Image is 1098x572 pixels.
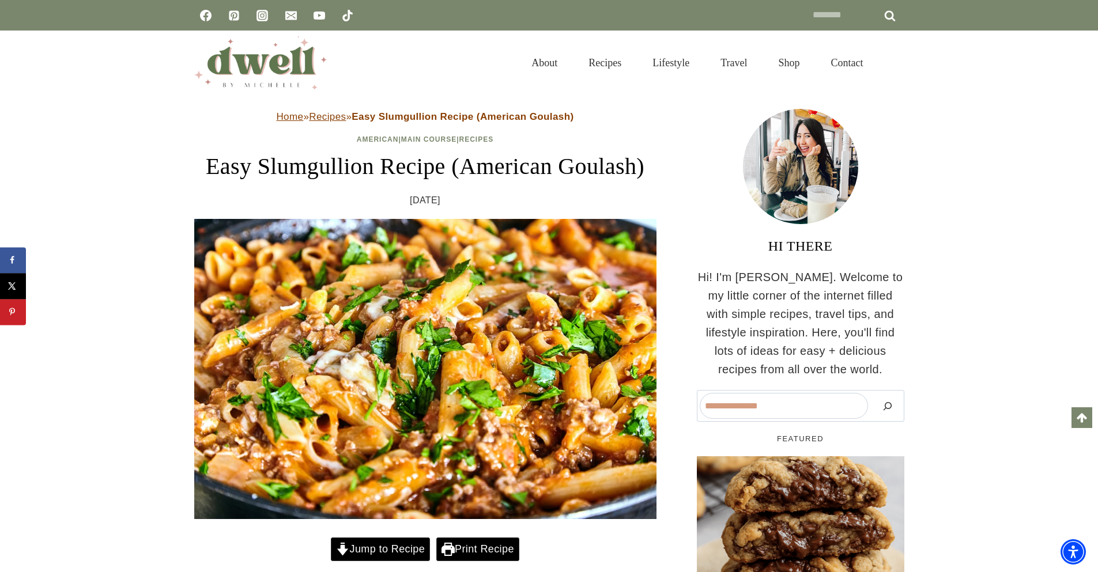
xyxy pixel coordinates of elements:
[697,433,904,445] h5: FEATURED
[276,111,303,122] a: Home
[436,537,519,561] a: Print Recipe
[410,193,440,208] time: [DATE]
[637,44,705,82] a: Lifestyle
[331,537,430,561] a: Jump to Recipe
[251,4,274,27] a: Instagram
[308,4,331,27] a: YouTube
[276,111,573,122] span: » »
[697,236,904,256] h3: HI THERE
[516,44,878,82] nav: Primary Navigation
[280,4,303,27] a: Email
[352,111,573,122] strong: Easy Slumgullion Recipe (American Goulash)
[1061,539,1086,565] div: Accessibility Menu
[194,219,656,519] img: Slumgullion on a plate
[573,44,637,82] a: Recipes
[336,4,359,27] a: TikTok
[194,149,656,184] h1: Easy Slumgullion Recipe (American Goulash)
[194,4,217,27] a: Facebook
[309,111,346,122] a: Recipes
[459,135,494,143] a: Recipes
[401,135,456,143] a: Main Course
[357,135,493,143] span: | |
[1071,407,1092,428] a: Scroll to top
[697,268,904,378] p: Hi! I'm [PERSON_NAME]. Welcome to my little corner of the internet filled with simple recipes, tr...
[705,44,763,82] a: Travel
[763,44,815,82] a: Shop
[222,4,246,27] a: Pinterest
[194,36,327,89] img: DWELL by michelle
[885,53,904,73] button: View Search Form
[816,44,879,82] a: Contact
[874,393,901,419] button: Search
[357,135,399,143] a: American
[516,44,573,82] a: About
